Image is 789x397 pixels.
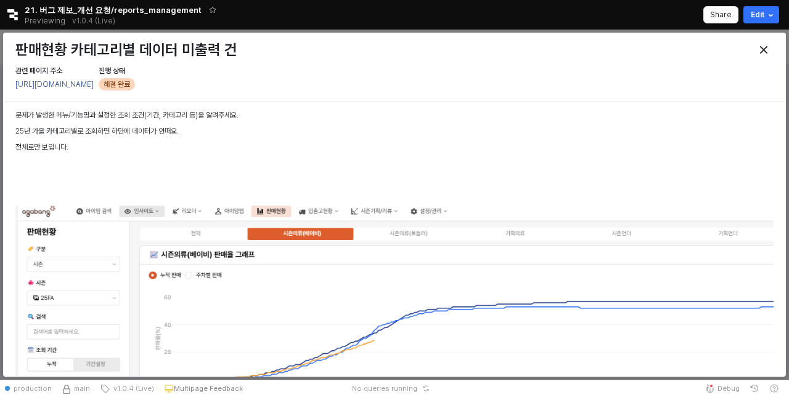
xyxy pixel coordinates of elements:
[14,383,52,393] span: production
[420,385,432,392] button: Reset app state
[754,40,774,60] button: Close
[95,380,159,397] button: v1.0.4 (Live)
[72,16,115,26] p: v1.0.4 (Live)
[99,66,125,75] span: 진행 상태
[57,380,95,397] button: Source Control
[764,380,784,397] button: Help
[15,126,774,137] p: 25년 가을 카테고리별로 조회하면 하단에 데이터가 안떠요.
[700,380,745,397] button: Debug
[703,6,738,23] button: Share app
[710,10,732,20] p: Share
[15,110,774,121] p: 문제가 발생한 메뉴/기능명과 설정한 조회 조건(기간, 카테고리 등)을 알려주세요.
[15,80,94,89] a: [URL][DOMAIN_NAME]
[159,380,248,397] button: Multipage Feedback
[717,383,740,393] span: Debug
[352,383,417,393] span: No queries running
[25,12,122,30] div: Previewing v1.0.4 (Live)
[65,12,122,30] button: Releases and History
[110,383,154,393] span: v1.0.4 (Live)
[74,383,90,393] span: main
[104,78,130,90] span: 해결 완료
[174,383,243,393] p: Multipage Feedback
[15,66,62,75] span: 관련 페이지 주소
[15,41,582,58] h3: 판매현황 카테고리별 데이터 미출력 건
[745,380,764,397] button: History
[206,4,219,16] button: Add app to favorites
[25,4,202,16] span: 21. 버그 제보_개선 요청/reports_management
[15,142,774,153] p: 전체로만 보입니다.
[25,15,65,27] span: Previewing
[743,6,779,23] button: Edit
